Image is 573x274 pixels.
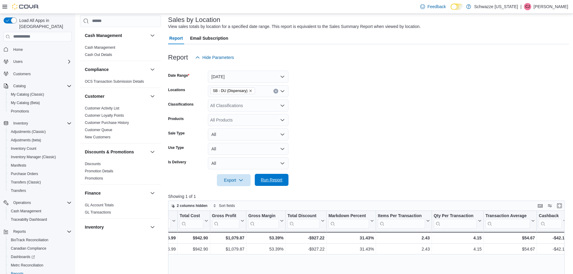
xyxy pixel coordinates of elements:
button: My Catalog (Classic) [6,90,74,99]
span: Customers [13,72,31,76]
a: Inventory Manager (Classic) [8,153,58,161]
span: Customer Purchase History [85,120,129,125]
button: Finance [149,189,156,197]
div: View sales totals by location for a specified date range. This report is equivalent to the Sales ... [168,23,421,30]
span: Inventory Count [11,146,36,151]
a: Promotions [8,108,32,115]
span: Reports [11,228,72,235]
h3: Customer [85,93,104,99]
button: Remove SB - DU (Dispensary) from selection in this group [249,89,252,93]
button: [DATE] [208,71,288,83]
a: GL Account Totals [85,203,114,207]
div: Cashback [539,213,562,219]
button: Cash Management [85,32,148,38]
button: Cash Management [149,32,156,39]
a: Feedback [418,1,448,13]
button: All [208,157,288,169]
a: Manifests [8,162,29,169]
span: SB - DU (Dispensary) [213,88,248,94]
div: Customer [80,105,161,143]
button: Inventory Manager (Classic) [6,153,74,161]
div: $942.90 [180,234,208,242]
span: Purchase Orders [8,170,72,177]
button: Display options [546,202,553,209]
div: Gross Profit [212,213,239,228]
span: Transfers (Classic) [11,180,41,185]
div: $942.90 [180,245,208,253]
span: Adjustments (beta) [11,138,41,143]
div: Total Discount [287,213,319,228]
div: Qty Per Transaction [434,213,477,228]
button: Clear input [273,89,278,94]
div: Discounts & Promotions [80,160,161,184]
span: Cash Out Details [85,52,112,57]
a: Customer Queue [85,128,112,132]
span: BioTrack Reconciliation [8,236,72,244]
button: Gross Margin [248,213,283,228]
img: Cova [12,4,39,10]
div: Cash Management [80,44,161,61]
button: Total Discount [287,213,324,228]
a: My Catalog (Beta) [8,99,42,106]
a: Traceabilty Dashboard [8,216,49,223]
p: [PERSON_NAME] [534,3,568,10]
button: Enter fullscreen [556,202,563,209]
span: Load All Apps in [GEOGRAPHIC_DATA] [17,17,72,29]
span: Customer Queue [85,128,112,132]
div: Items Per Transaction [378,213,425,219]
div: $1,079.87 [212,234,244,242]
a: New Customers [85,135,110,139]
button: Cashback [539,213,567,228]
span: Report [169,32,183,44]
button: Reports [11,228,28,235]
a: Customers [11,70,33,78]
div: 2.43 [378,234,430,242]
a: Customer Loyalty Points [85,113,124,118]
div: Markdown Percent [328,213,369,219]
button: Inventory [149,223,156,231]
button: Customer [149,93,156,100]
span: Adjustments (beta) [8,137,72,144]
span: Reports [13,229,26,234]
a: Purchase Orders [8,170,41,177]
div: Gross Margin [248,213,279,219]
span: Home [11,46,72,53]
span: Dashboards [11,254,35,259]
span: Manifests [11,163,26,168]
button: 2 columns hidden [168,202,210,209]
button: Export [217,174,251,186]
div: Transaction Average [485,213,530,228]
div: $2,555.99 [140,234,176,242]
div: Finance [80,202,161,218]
h3: Report [168,54,188,61]
button: Cash Management [6,207,74,215]
input: Dark Mode [451,4,463,10]
span: Inventory Manager (Classic) [11,155,56,159]
button: Finance [85,190,148,196]
div: $1,079.87 [212,245,244,253]
a: Canadian Compliance [8,245,49,252]
div: 53.39% [248,245,283,253]
div: Gross Profit [212,213,239,219]
div: Markdown Percent [328,213,369,228]
h3: Sales by Location [168,16,220,23]
h3: Inventory [85,224,104,230]
div: 4.15 [434,234,482,242]
p: Showing 1 of 1 [168,193,569,199]
button: Metrc Reconciliation [6,261,74,269]
div: $2,555.99 [140,245,176,253]
span: Users [13,59,23,64]
a: Metrc Reconciliation [8,262,46,269]
div: -$42.10 [539,245,567,253]
span: OCS Transaction Submission Details [85,79,144,84]
button: Transfers [6,186,74,195]
button: Run Report [255,174,288,186]
a: Cash Management [8,208,44,215]
span: Traceabilty Dashboard [8,216,72,223]
button: Operations [1,199,74,207]
span: Purchase Orders [11,171,38,176]
span: Promotions [8,108,72,115]
span: Traceabilty Dashboard [11,217,47,222]
button: Customer [85,93,148,99]
a: Transfers (Classic) [8,179,43,186]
